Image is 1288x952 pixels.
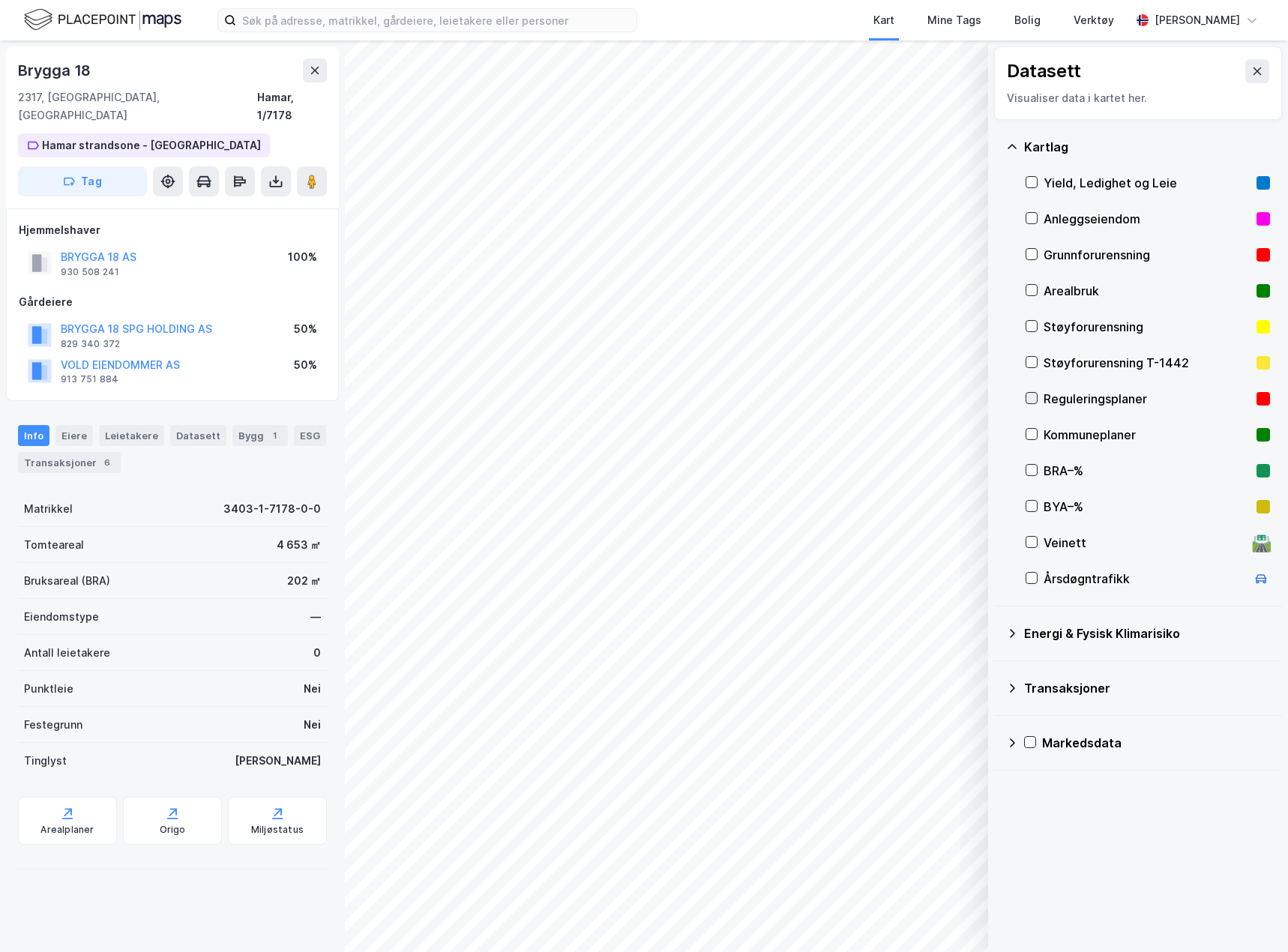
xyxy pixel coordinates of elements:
[287,572,321,590] div: 202 ㎡
[1007,89,1269,107] div: Visualiser data i kartet her.
[1251,533,1272,552] div: 🛣️
[267,428,282,443] div: 1
[1044,354,1251,372] div: Støyforurensning T-1442
[24,716,82,734] div: Festegrunn
[24,608,99,626] div: Eiendomstype
[294,425,326,446] div: ESG
[100,455,115,470] div: 6
[61,266,119,278] div: 930 508 241
[232,425,288,446] div: Bygg
[236,9,637,31] input: Søk på adresse, matrikkel, gårdeiere, leietakere eller personer
[40,824,94,836] div: Arealplaner
[18,166,147,196] button: Tag
[235,752,321,770] div: [PERSON_NAME]
[1044,570,1246,588] div: Årsdøgntrafikk
[1024,679,1270,697] div: Transaksjoner
[1007,59,1081,83] div: Datasett
[1044,174,1251,192] div: Yield, Ledighet og Leie
[310,608,321,626] div: —
[24,644,110,662] div: Antall leietakere
[160,824,186,836] div: Origo
[1024,138,1270,156] div: Kartlag
[24,680,73,698] div: Punktleie
[1044,282,1251,300] div: Arealbruk
[1044,246,1251,264] div: Grunnforurensning
[1044,390,1251,408] div: Reguleringsplaner
[288,248,317,266] div: 100%
[294,320,317,338] div: 50%
[277,536,321,554] div: 4 653 ㎡
[24,500,73,518] div: Matrikkel
[1074,11,1114,29] div: Verktøy
[1014,11,1041,29] div: Bolig
[873,11,894,29] div: Kart
[294,356,317,374] div: 50%
[1044,498,1251,516] div: BYA–%
[223,500,321,518] div: 3403-1-7178-0-0
[19,293,326,311] div: Gårdeiere
[61,338,120,350] div: 829 340 372
[1044,534,1246,552] div: Veinett
[1044,426,1251,444] div: Kommuneplaner
[251,824,304,836] div: Miljøstatus
[42,136,261,154] div: Hamar strandsone - [GEOGRAPHIC_DATA]
[18,58,94,82] div: Brygga 18
[927,11,981,29] div: Mine Tags
[304,716,321,734] div: Nei
[1024,624,1270,642] div: Energi & Fysisk Klimarisiko
[1044,318,1251,336] div: Støyforurensning
[61,373,118,385] div: 913 751 884
[313,644,321,662] div: 0
[170,425,226,446] div: Datasett
[55,425,93,446] div: Eiere
[304,680,321,698] div: Nei
[24,536,84,554] div: Tomteareal
[18,452,121,473] div: Transaksjoner
[1155,11,1240,29] div: [PERSON_NAME]
[1213,880,1288,952] iframe: Chat Widget
[24,752,67,770] div: Tinglyst
[257,88,327,124] div: Hamar, 1/7178
[24,572,110,590] div: Bruksareal (BRA)
[19,221,326,239] div: Hjemmelshaver
[18,88,257,124] div: 2317, [GEOGRAPHIC_DATA], [GEOGRAPHIC_DATA]
[1044,462,1251,480] div: BRA–%
[24,7,181,33] img: logo.f888ab2527a4732fd821a326f86c7f29.svg
[1213,880,1288,952] div: Kontrollprogram for chat
[1044,210,1251,228] div: Anleggseiendom
[18,425,49,446] div: Info
[1042,734,1270,752] div: Markedsdata
[99,425,164,446] div: Leietakere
